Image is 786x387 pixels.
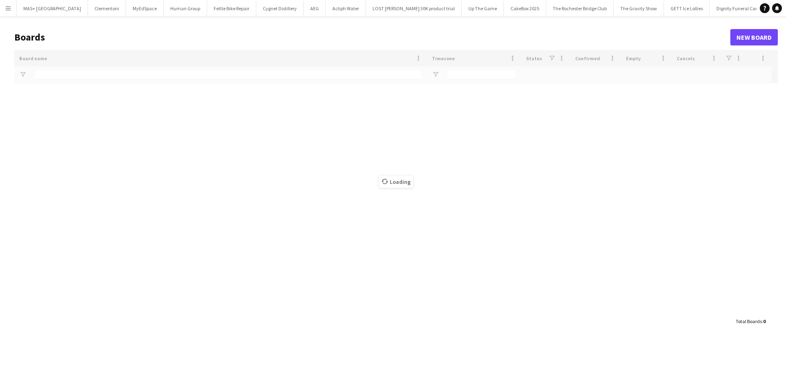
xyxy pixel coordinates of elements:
button: CakeBox 2025 [504,0,546,16]
button: Cygnet Distillery [256,0,304,16]
button: MyEdSpace [126,0,164,16]
a: New Board [730,29,778,45]
button: Human Group [164,0,207,16]
button: The Rochester Bridge Club [546,0,614,16]
button: The Gravity Show [614,0,664,16]
span: 0 [763,318,766,324]
div: : [736,313,766,329]
button: Fettle Bike Repair [207,0,256,16]
span: Loading [379,176,413,188]
button: LOST [PERSON_NAME] 30K product trial [366,0,462,16]
button: Up The Game [462,0,504,16]
button: Actiph Water [326,0,366,16]
button: MAS+ [GEOGRAPHIC_DATA] [17,0,88,16]
button: Dignity Funeral Care [710,0,766,16]
button: Clementoni [88,0,126,16]
h1: Boards [14,31,730,43]
span: Total Boards [736,318,762,324]
button: AEG [304,0,326,16]
button: GETT Ice Lollies [664,0,710,16]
